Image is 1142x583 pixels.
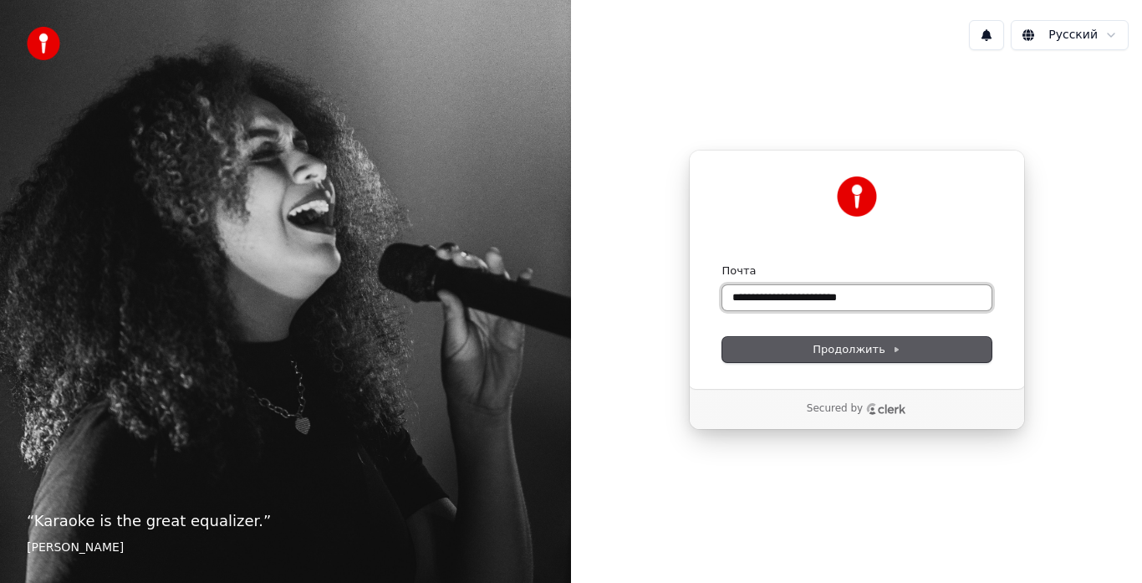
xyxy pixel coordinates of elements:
p: “ Karaoke is the great equalizer. ” [27,509,544,533]
img: youka [27,27,60,60]
button: Продолжить [722,337,992,362]
span: Продолжить [813,342,900,357]
img: Youka [837,176,877,217]
p: Secured by [807,402,863,416]
a: Clerk logo [866,403,906,415]
label: Почта [722,263,757,279]
footer: [PERSON_NAME] [27,540,544,556]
